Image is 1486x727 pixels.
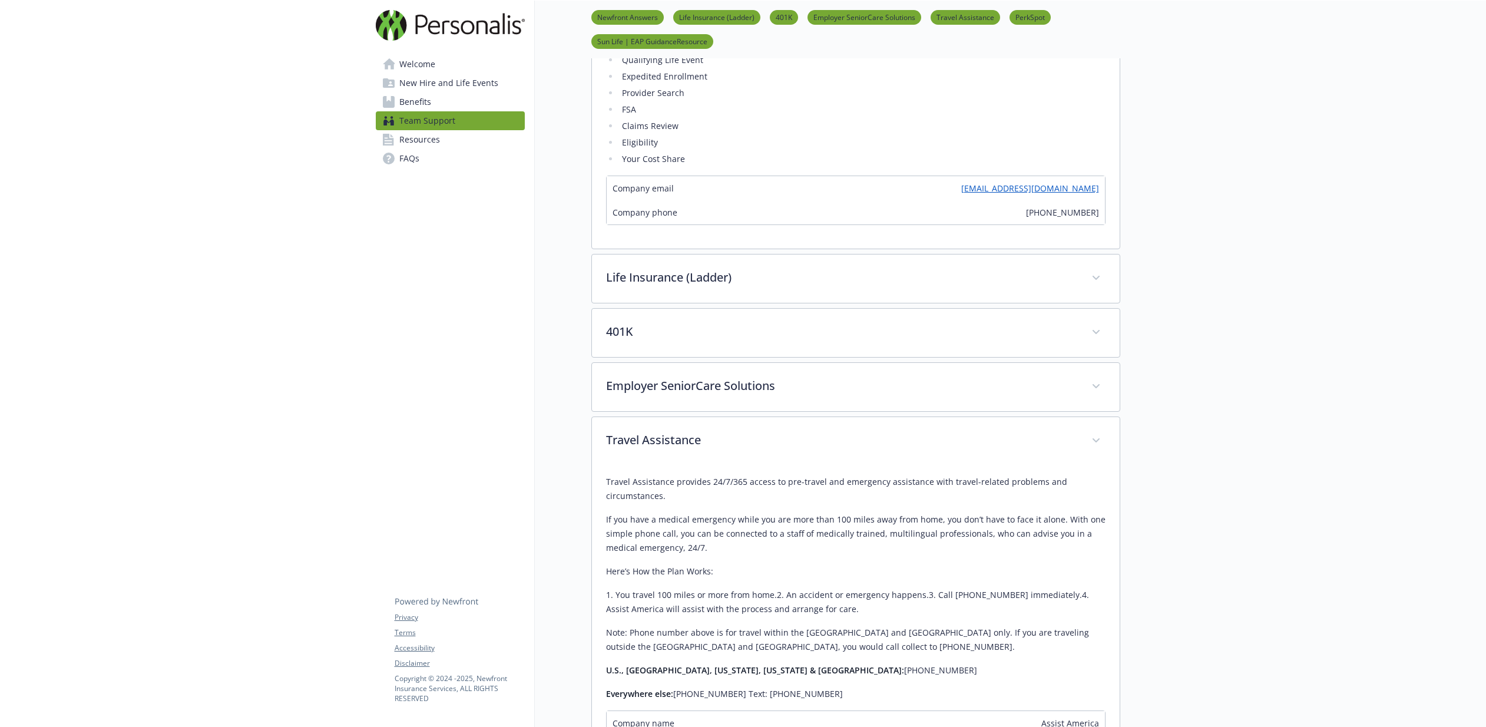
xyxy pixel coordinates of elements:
a: PerkSpot [1010,11,1051,22]
strong: Everywhere else: [606,688,673,699]
p: [PHONE_NUMBER] Text: [PHONE_NUMBER] [606,687,1106,701]
a: Disclaimer [395,658,524,669]
li: Provider Search [619,86,1106,100]
li: Claims Review [619,119,1106,133]
span: Company email [613,182,674,194]
a: Travel Assistance [931,11,1000,22]
a: New Hire and Life Events [376,74,525,92]
a: Resources [376,130,525,149]
a: 401K [770,11,798,22]
p: Here’s How the Plan Works: [606,564,1106,579]
a: Life Insurance (Ladder) [673,11,760,22]
p: Life Insurance (Ladder) [606,269,1077,286]
div: Life Insurance (Ladder) [592,255,1120,303]
li: Eligibility [619,136,1106,150]
a: Privacy [395,612,524,623]
a: Welcome [376,55,525,74]
span: [PHONE_NUMBER] [1026,206,1099,219]
span: Resources [399,130,440,149]
li: Your Cost Share [619,152,1106,166]
span: FAQs [399,149,419,168]
span: Company phone [613,206,677,219]
a: Sun Life | EAP GuidanceResource [591,35,713,47]
span: Team Support [399,111,455,130]
p: Travel Assistance provides 24/7/365 access to pre-travel and emergency assistance with travel-rel... [606,475,1106,503]
a: Newfront Answers [591,11,664,22]
div: Employer SeniorCare Solutions [592,363,1120,411]
p: Employer SeniorCare Solutions [606,377,1077,395]
a: Benefits [376,92,525,111]
a: [EMAIL_ADDRESS][DOMAIN_NAME] [961,182,1099,194]
span: Benefits [399,92,431,111]
p: [PHONE_NUMBER] [606,663,1106,678]
li: FSA [619,103,1106,117]
strong: U.S., [GEOGRAPHIC_DATA], [US_STATE], [US_STATE] & [GEOGRAPHIC_DATA]: [606,665,904,676]
a: Team Support [376,111,525,130]
p: Note: Phone number above is for travel within the [GEOGRAPHIC_DATA] and [GEOGRAPHIC_DATA] only. I... [606,626,1106,654]
li: Qualifying Life Event [619,53,1106,67]
a: Terms [395,627,524,638]
a: FAQs [376,149,525,168]
a: Employer SeniorCare Solutions [807,11,921,22]
span: Welcome [399,55,435,74]
div: 401K [592,309,1120,357]
p: Travel Assistance [606,431,1077,449]
p: 1. You travel 100 miles or more from home.2. An accident or emergency happens.3. Call [PHONE_NUMB... [606,588,1106,616]
a: Accessibility [395,643,524,653]
li: Expedited Enrollment [619,70,1106,84]
p: Copyright © 2024 - 2025 , Newfront Insurance Services, ALL RIGHTS RESERVED [395,673,524,703]
div: Travel Assistance [592,417,1120,465]
span: New Hire and Life Events [399,74,498,92]
p: If you have a medical emergency while you are more than 100 miles away from home, you don’t have ... [606,513,1106,555]
p: 401K [606,323,1077,341]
